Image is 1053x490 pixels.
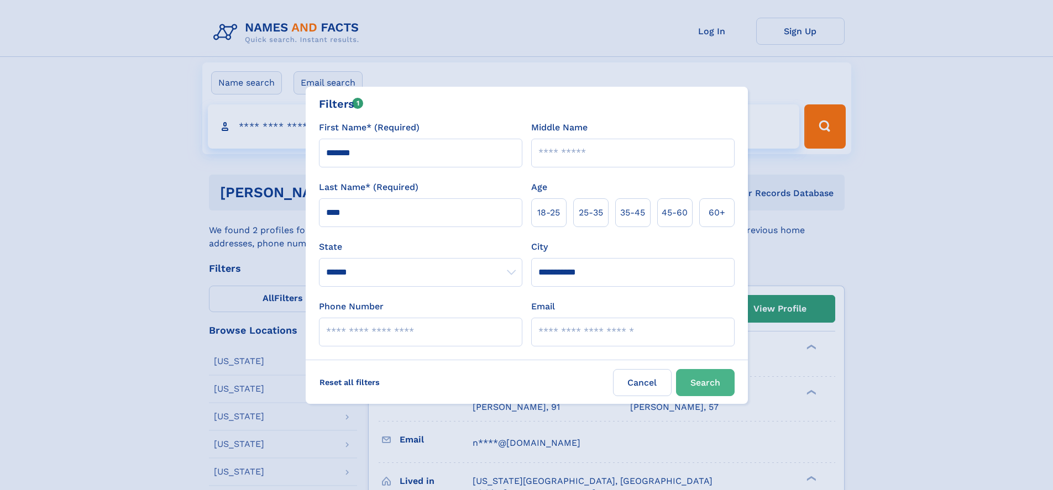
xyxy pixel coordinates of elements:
[312,369,387,396] label: Reset all filters
[620,206,645,219] span: 35‑45
[531,121,588,134] label: Middle Name
[319,300,384,313] label: Phone Number
[579,206,603,219] span: 25‑35
[319,121,420,134] label: First Name* (Required)
[662,206,688,219] span: 45‑60
[613,369,672,396] label: Cancel
[531,240,548,254] label: City
[531,300,555,313] label: Email
[531,181,547,194] label: Age
[676,369,735,396] button: Search
[537,206,560,219] span: 18‑25
[319,240,522,254] label: State
[319,181,418,194] label: Last Name* (Required)
[319,96,364,112] div: Filters
[709,206,725,219] span: 60+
